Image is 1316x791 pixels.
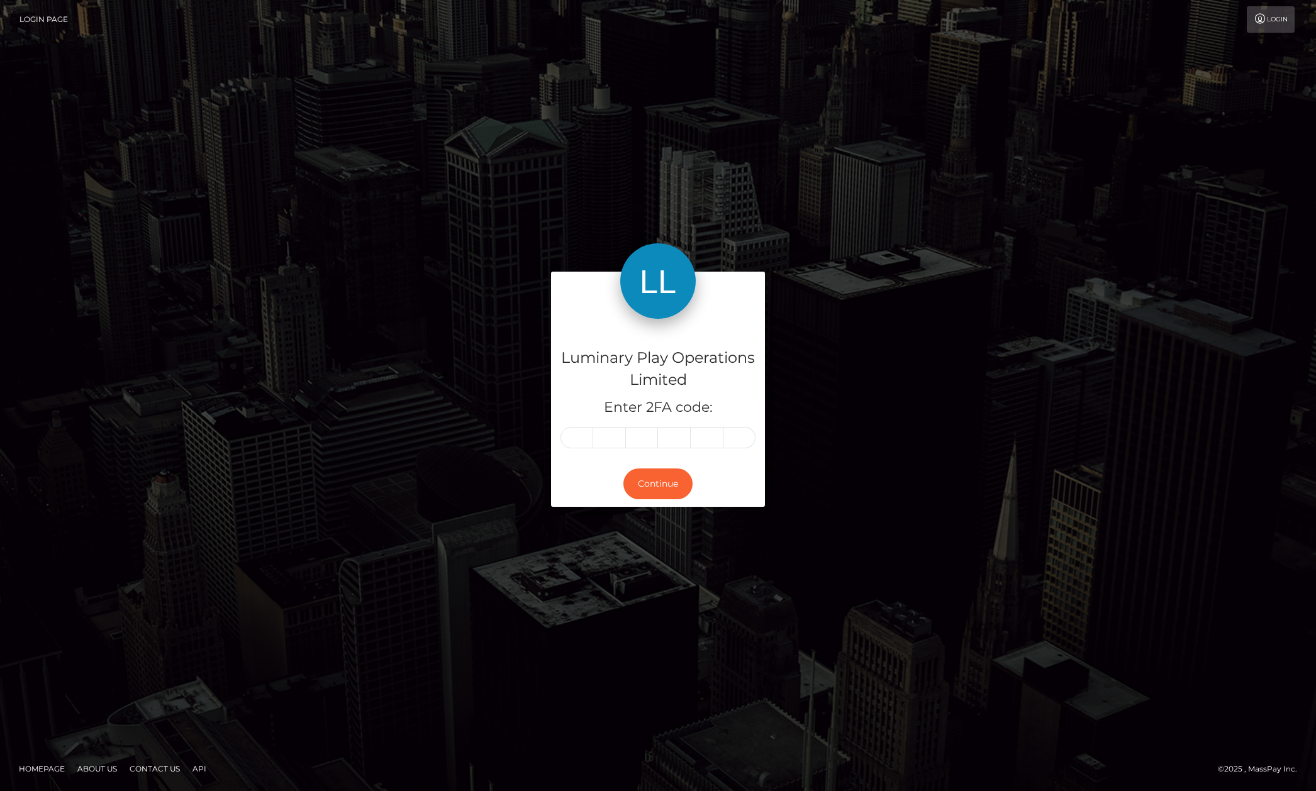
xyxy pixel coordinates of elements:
[20,6,68,33] a: Login Page
[14,759,70,778] a: Homepage
[560,398,756,418] h5: Enter 2FA code:
[125,759,185,778] a: Contact Us
[72,759,122,778] a: About Us
[620,243,696,319] img: Luminary Play Operations Limited
[1218,762,1307,776] div: © 2025 , MassPay Inc.
[1247,6,1295,33] a: Login
[560,347,756,391] h4: Luminary Play Operations Limited
[623,468,693,499] button: Continue
[187,759,211,778] a: API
